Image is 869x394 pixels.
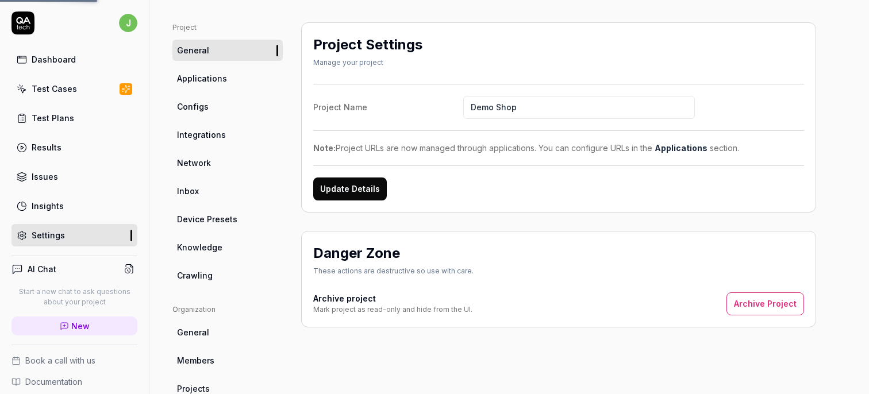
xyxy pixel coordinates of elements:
div: Organization [172,304,283,315]
span: Applications [177,72,227,84]
div: Settings [32,229,65,241]
div: Project Name [313,101,463,113]
button: Archive Project [726,292,804,315]
a: Applications [655,143,707,153]
a: Issues [11,165,137,188]
span: Knowledge [177,241,222,253]
span: Inbox [177,185,199,197]
span: j [119,14,137,32]
a: New [11,316,137,335]
a: General [172,322,283,343]
div: Dashboard [32,53,76,65]
span: Book a call with us [25,354,95,366]
div: Insights [32,200,64,212]
span: Documentation [25,376,82,388]
a: Results [11,136,137,159]
a: Knowledge [172,237,283,258]
span: General [177,326,209,338]
div: These actions are destructive so use with care. [313,266,474,276]
a: Inbox [172,180,283,202]
a: Integrations [172,124,283,145]
span: New [71,320,90,332]
a: Network [172,152,283,173]
strong: Note: [313,143,336,153]
div: Results [32,141,61,153]
a: Book a call with us [11,354,137,366]
p: Start a new chat to ask questions about your project [11,287,137,307]
button: j [119,11,137,34]
h2: Project Settings [313,34,422,55]
div: Mark project as read-only and hide from the UI. [313,304,472,315]
span: Network [177,157,211,169]
a: Dashboard [11,48,137,71]
h2: Danger Zone [313,243,400,264]
span: Device Presets [177,213,237,225]
span: Members [177,354,214,366]
a: Applications [172,68,283,89]
a: Insights [11,195,137,217]
a: Configs [172,96,283,117]
h4: Archive project [313,292,472,304]
a: Documentation [11,376,137,388]
span: Integrations [177,129,226,141]
div: Manage your project [313,57,422,68]
input: Project Name [463,96,695,119]
span: Crawling [177,269,213,281]
a: Settings [11,224,137,246]
div: Test Cases [32,83,77,95]
span: General [177,44,209,56]
div: Project [172,22,283,33]
a: General [172,40,283,61]
button: Update Details [313,177,387,200]
a: Crawling [172,265,283,286]
a: Test Plans [11,107,137,129]
span: Configs [177,101,209,113]
div: Test Plans [32,112,74,124]
a: Members [172,350,283,371]
div: Project URLs are now managed through applications. You can configure URLs in the section. [313,142,804,154]
a: Test Cases [11,78,137,100]
a: Device Presets [172,208,283,230]
div: Issues [32,171,58,183]
h4: AI Chat [28,263,56,275]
